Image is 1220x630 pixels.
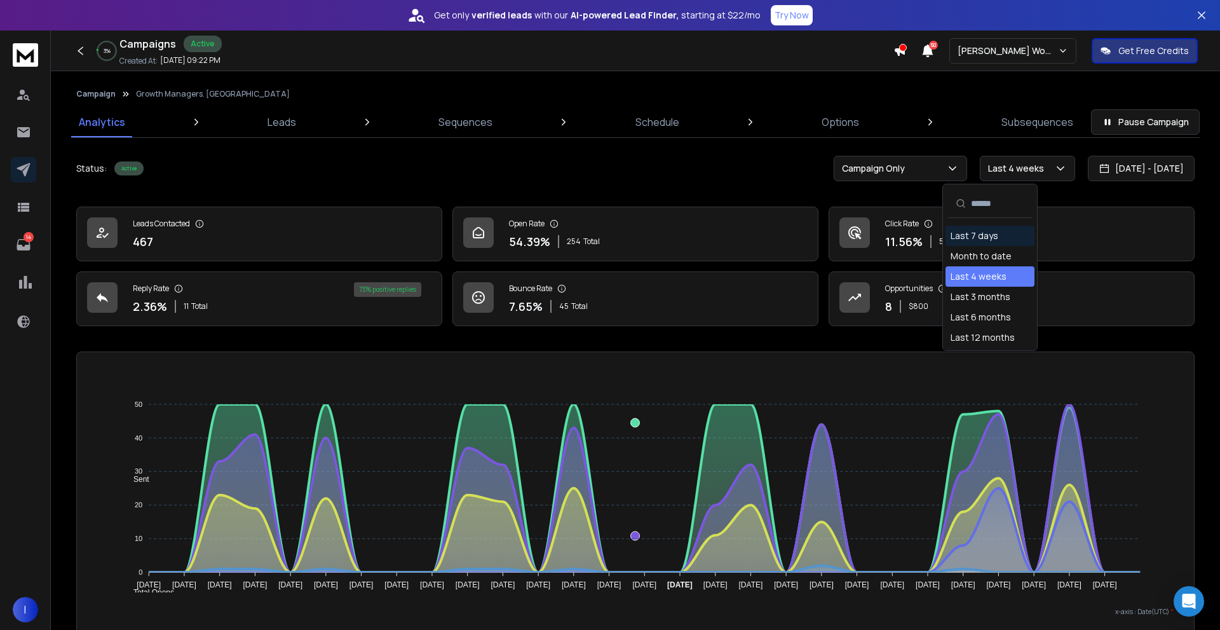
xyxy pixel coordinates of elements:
a: Bounce Rate7.65%45Total [452,271,818,326]
p: Status: [76,162,107,175]
div: Last 12 months [951,331,1015,344]
strong: AI-powered Lead Finder, [571,9,679,22]
p: 2.36 % [133,298,167,315]
div: Last 7 days [951,229,998,242]
tspan: 20 [135,501,142,509]
span: Sent [124,475,149,484]
button: Campaign [76,89,116,99]
a: Open Rate54.39%254Total [452,207,818,261]
p: Growth Managers. [GEOGRAPHIC_DATA] [136,89,290,99]
a: Subsequences [994,107,1081,137]
p: Subsequences [1001,114,1073,130]
tspan: [DATE] [633,580,657,589]
tspan: [DATE] [279,580,303,589]
a: Click Rate11.56%54Total [829,207,1195,261]
tspan: [DATE] [1057,580,1081,589]
tspan: [DATE] [739,580,763,589]
p: 8 [885,298,892,315]
tspan: [DATE] [172,580,196,589]
tspan: [DATE] [916,580,940,589]
tspan: [DATE] [208,580,232,589]
a: Sequences [431,107,500,137]
p: Get only with our starting at $22/mo [434,9,761,22]
tspan: [DATE] [667,580,693,589]
tspan: [DATE] [456,580,480,589]
tspan: [DATE] [562,580,586,589]
div: Last 6 months [951,311,1011,324]
tspan: 0 [139,568,142,576]
div: Active [184,36,222,52]
p: Campaign Only [842,162,910,175]
tspan: [DATE] [527,580,551,589]
p: Leads [268,114,296,130]
a: Schedule [628,107,687,137]
tspan: [DATE] [491,580,515,589]
p: x-axis : Date(UTC) [97,607,1174,617]
p: 11.56 % [885,233,923,250]
p: Analytics [79,114,125,130]
span: 54 [939,236,949,247]
tspan: 40 [135,434,142,442]
p: Click Rate [885,219,919,229]
tspan: [DATE] [137,580,161,589]
a: Leads [260,107,304,137]
p: Opportunities [885,284,933,294]
button: [DATE] - [DATE] [1088,156,1195,181]
p: Options [822,114,859,130]
a: Analytics [71,107,133,137]
tspan: [DATE] [951,580,975,589]
span: Total [583,236,600,247]
span: 50 [929,41,938,50]
tspan: [DATE] [349,580,374,589]
p: Reply Rate [133,284,169,294]
button: I [13,597,38,622]
h1: Campaigns [119,36,176,51]
a: Opportunities8$800 [829,271,1195,326]
p: 14 [24,232,34,242]
tspan: [DATE] [314,580,338,589]
a: Reply Rate2.36%11Total73% positive replies [76,271,442,326]
div: 73 % positive replies [354,282,421,297]
p: $ 800 [909,301,928,312]
tspan: [DATE] [243,580,268,589]
span: 45 [559,301,569,312]
tspan: [DATE] [420,580,444,589]
tspan: [DATE] [703,580,728,589]
div: Last 3 months [951,291,1010,303]
p: Open Rate [509,219,545,229]
tspan: [DATE] [1022,580,1047,589]
tspan: [DATE] [881,580,905,589]
tspan: [DATE] [385,580,409,589]
p: Schedule [635,114,679,130]
p: Leads Contacted [133,219,190,229]
div: Open Intercom Messenger [1174,586,1204,617]
p: Last 4 weeks [988,162,1049,175]
tspan: [DATE] [845,580,869,589]
span: Total [191,301,208,312]
p: 54.39 % [509,233,550,250]
span: 11 [184,301,189,312]
button: Get Free Credits [1092,38,1198,64]
span: Total Opens [124,588,174,597]
div: Month to date [951,250,1012,263]
img: logo [13,43,38,67]
span: Total [571,301,588,312]
p: Try Now [775,9,809,22]
span: 254 [567,236,581,247]
a: Leads Contacted467 [76,207,442,261]
p: 3 % [104,47,111,55]
p: 7.65 % [509,298,543,315]
strong: verified leads [471,9,532,22]
tspan: [DATE] [1093,580,1117,589]
p: Created At: [119,56,158,66]
button: Try Now [771,5,813,25]
p: Sequences [438,114,492,130]
tspan: 30 [135,467,142,475]
p: [PERSON_NAME] Workspace [958,45,1058,57]
p: Bounce Rate [509,284,552,294]
tspan: [DATE] [775,580,799,589]
tspan: [DATE] [987,580,1011,589]
tspan: [DATE] [810,580,834,589]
